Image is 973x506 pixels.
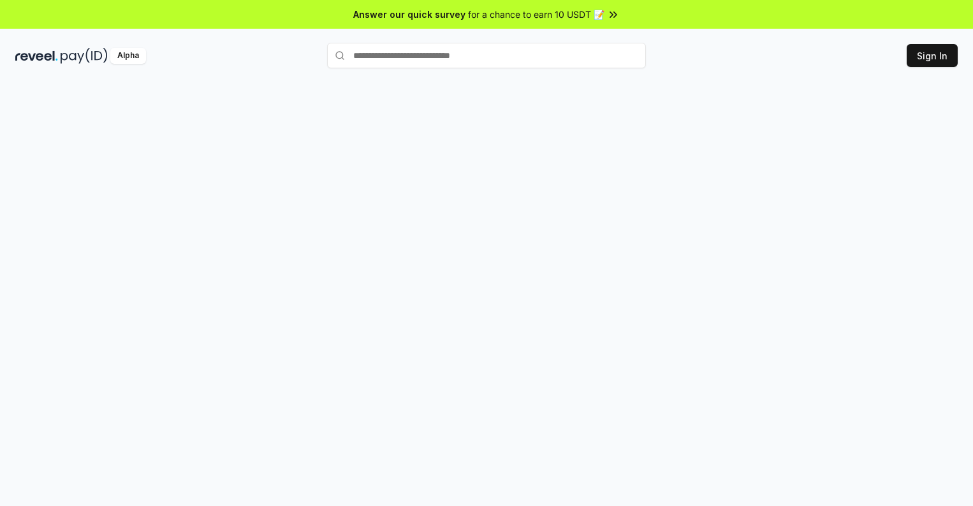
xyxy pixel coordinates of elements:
[15,48,58,64] img: reveel_dark
[353,8,465,21] span: Answer our quick survey
[907,44,958,67] button: Sign In
[61,48,108,64] img: pay_id
[110,48,146,64] div: Alpha
[468,8,604,21] span: for a chance to earn 10 USDT 📝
